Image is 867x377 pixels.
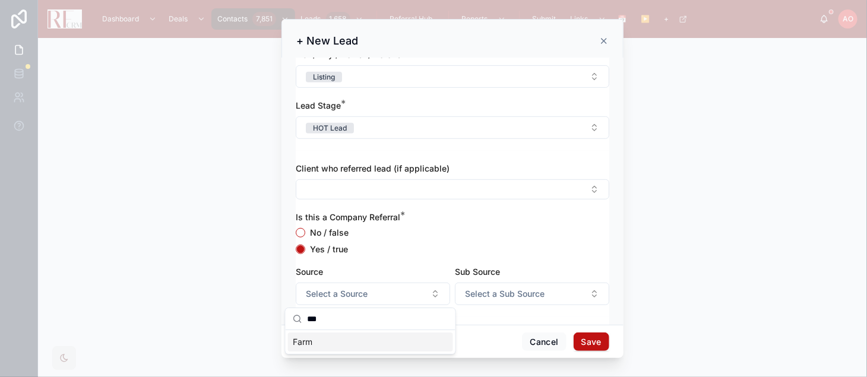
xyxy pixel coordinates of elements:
[310,229,349,237] label: No / false
[296,100,341,110] span: Lead Stage
[310,245,348,254] label: Yes / true
[293,336,312,348] span: Farm
[296,179,609,199] button: Select Button
[522,332,566,351] button: Cancel
[296,163,450,173] span: Client who referred lead (if applicable)
[296,49,404,59] span: List / Buy / Rental / Referral
[296,267,323,277] span: Source
[313,72,335,83] div: Listing
[296,212,400,222] span: Is this a Company Referral
[286,330,455,354] div: Suggestions
[296,34,358,48] h3: + New Lead
[296,116,609,139] button: Select Button
[306,288,368,300] span: Select a Source
[313,123,347,134] div: HOT Lead
[296,65,609,88] button: Select Button
[455,283,609,305] button: Select Button
[574,332,609,351] button: Save
[465,288,545,300] span: Select a Sub Source
[296,283,450,305] button: Select Button
[455,267,500,277] span: Sub Source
